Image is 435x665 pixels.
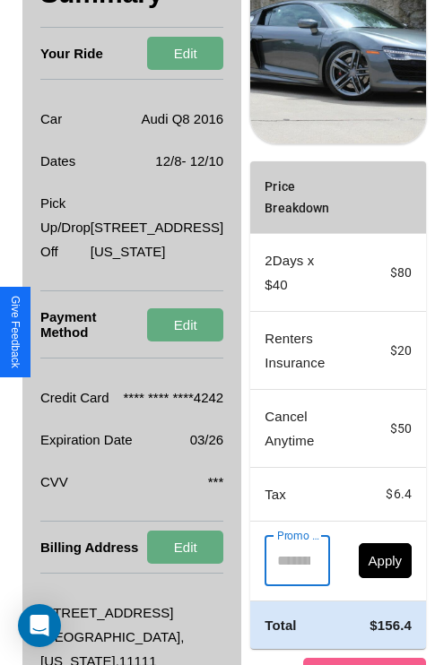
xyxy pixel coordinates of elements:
p: 03/26 [190,427,224,452]
p: Tax [265,482,329,506]
p: [STREET_ADDRESS][US_STATE] [91,215,223,263]
h4: $ 156.4 [359,616,413,635]
button: Apply [359,543,413,578]
h4: Billing Address [40,522,138,573]
p: Pick Up/Drop Off [40,191,91,263]
p: Car [40,107,62,131]
p: 12 / 8 - 12 / 10 [155,149,223,173]
th: Price Breakdown [250,161,344,234]
button: Edit [147,37,223,70]
table: simple table [250,161,426,649]
p: Cancel Anytime [265,404,329,453]
p: Expiration Date [40,427,133,452]
p: CVV [40,470,68,494]
div: Open Intercom Messenger [18,604,61,647]
p: Credit Card [40,385,109,410]
h4: Your Ride [40,28,103,79]
button: Edit [147,308,223,341]
h4: Total [265,616,329,635]
p: Renters Insurance [265,326,329,375]
h4: Payment Method [40,291,147,358]
td: $ 20 [344,311,427,389]
div: Give Feedback [9,296,22,368]
td: $ 80 [344,233,427,311]
p: 2 Days x $ 40 [265,248,329,297]
label: Promo Code [277,528,320,543]
td: $ 6.4 [344,467,427,521]
td: $ 50 [344,389,427,467]
p: Dates [40,149,75,173]
p: Audi Q8 2016 [141,107,223,131]
button: Edit [147,531,223,564]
